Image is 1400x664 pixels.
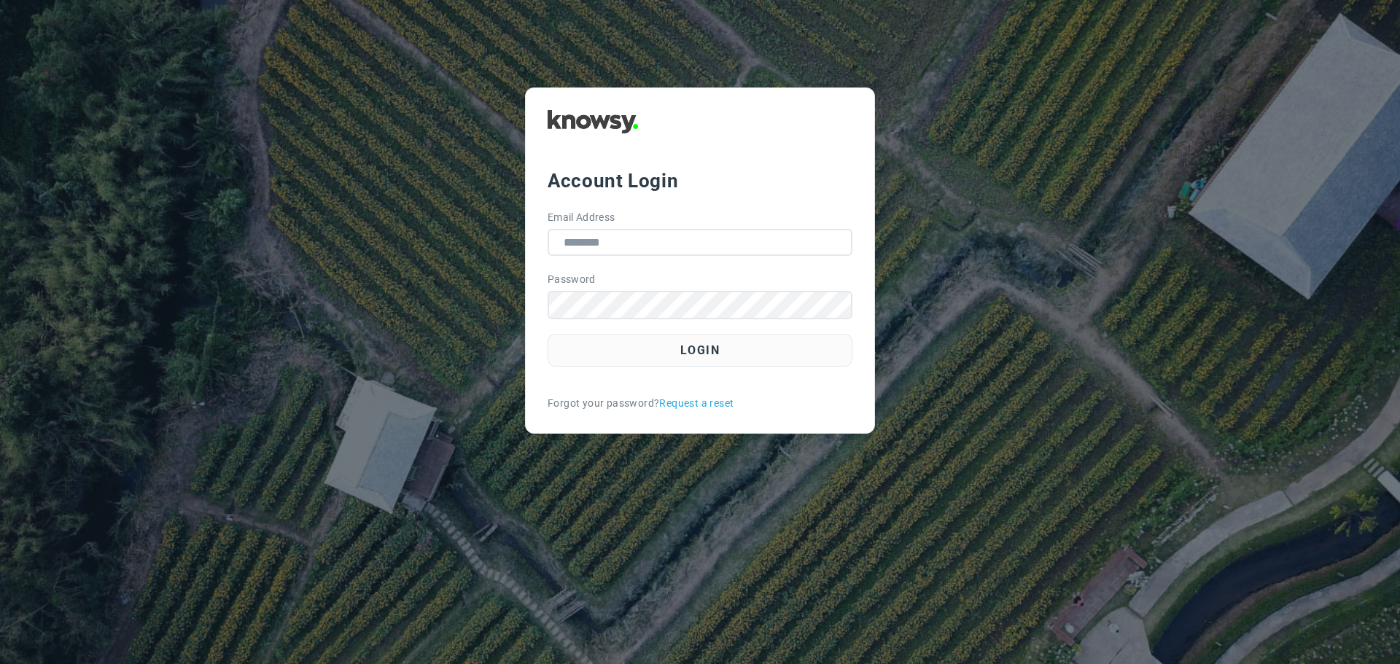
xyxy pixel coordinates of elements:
[548,210,615,225] label: Email Address
[548,272,596,287] label: Password
[548,168,852,194] div: Account Login
[548,396,852,411] div: Forgot your password?
[548,334,852,367] button: Login
[659,396,734,411] a: Request a reset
